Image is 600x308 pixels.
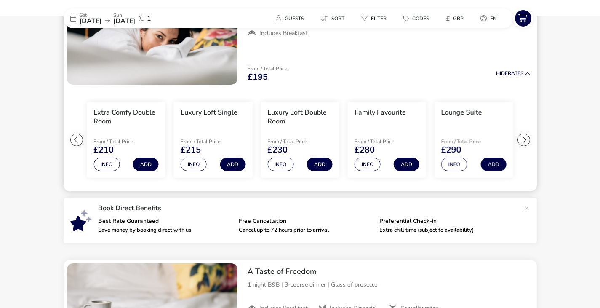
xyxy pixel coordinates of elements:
swiper-slide: 6 / 7 [430,98,517,182]
button: £GBP [439,12,470,24]
span: Filter [371,15,387,22]
p: 1 night B&B | 3-course dinner | Glass of prosecco [248,280,530,289]
naf-pibe-menu-bar-item: Codes [397,12,439,24]
div: Sat[DATE]Sun[DATE]1 [64,8,190,28]
button: Info [441,158,467,171]
p: From / Total Price [355,139,414,144]
swiper-slide: 5 / 7 [344,98,430,182]
span: £230 [267,146,288,154]
p: Sun [113,13,135,18]
naf-pibe-menu-bar-item: £GBP [439,12,474,24]
h3: Extra Comfy Double Room [93,108,158,126]
p: Sat [80,13,101,18]
span: en [490,15,497,22]
swiper-slide: 2 / 7 [83,98,169,182]
span: Hide [496,70,508,77]
button: Add [307,158,333,171]
p: From / Total Price [267,139,327,144]
span: £210 [93,146,114,154]
naf-pibe-menu-bar-item: Guests [269,12,314,24]
p: From / Total Price [181,139,240,144]
button: Info [93,158,120,171]
span: £280 [355,146,375,154]
p: Cancel up to 72 hours prior to arrival [239,228,373,233]
button: Info [181,158,207,171]
span: Guests [285,15,304,22]
span: Sort [331,15,344,22]
button: HideRates [496,71,530,76]
p: Book Direct Benefits [98,205,520,212]
p: From / Total Price [248,66,287,71]
span: £215 [181,146,201,154]
p: Free Cancellation [239,218,373,224]
button: en [474,12,504,24]
span: £290 [441,146,461,154]
button: Info [355,158,381,171]
swiper-slide: 4 / 7 [256,98,343,182]
button: Add [220,158,245,171]
span: [DATE] [80,16,101,26]
p: Best Rate Guaranteed [98,218,232,224]
button: Filter [355,12,393,24]
naf-pibe-menu-bar-item: Filter [355,12,397,24]
p: Preferential Check-in [379,218,513,224]
span: 1 [147,15,151,22]
span: Includes Breakfast [259,29,308,37]
button: Codes [397,12,436,24]
span: £195 [248,73,268,81]
span: GBP [453,15,464,22]
p: From / Total Price [441,139,501,144]
h2: A Taste of Freedom [248,267,530,276]
naf-pibe-menu-bar-item: en [474,12,507,24]
span: Codes [412,15,429,22]
button: Add [394,158,419,171]
h3: Family Favourite [355,108,406,117]
button: Info [267,158,293,171]
p: Extra chill time (subject to availability) [379,228,513,233]
h3: Luxury Loft Double Room [267,108,332,126]
p: From / Total Price [93,139,153,144]
span: [DATE] [113,16,135,26]
p: Save money by booking direct with us [98,228,232,233]
naf-pibe-menu-bar-item: Sort [314,12,355,24]
h3: Lounge Suite [441,108,482,117]
i: £ [446,14,450,23]
button: Add [133,158,159,171]
button: Guests [269,12,311,24]
h3: Luxury Loft Single [181,108,237,117]
swiper-slide: 3 / 7 [170,98,256,182]
button: Sort [314,12,351,24]
button: Add [480,158,506,171]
